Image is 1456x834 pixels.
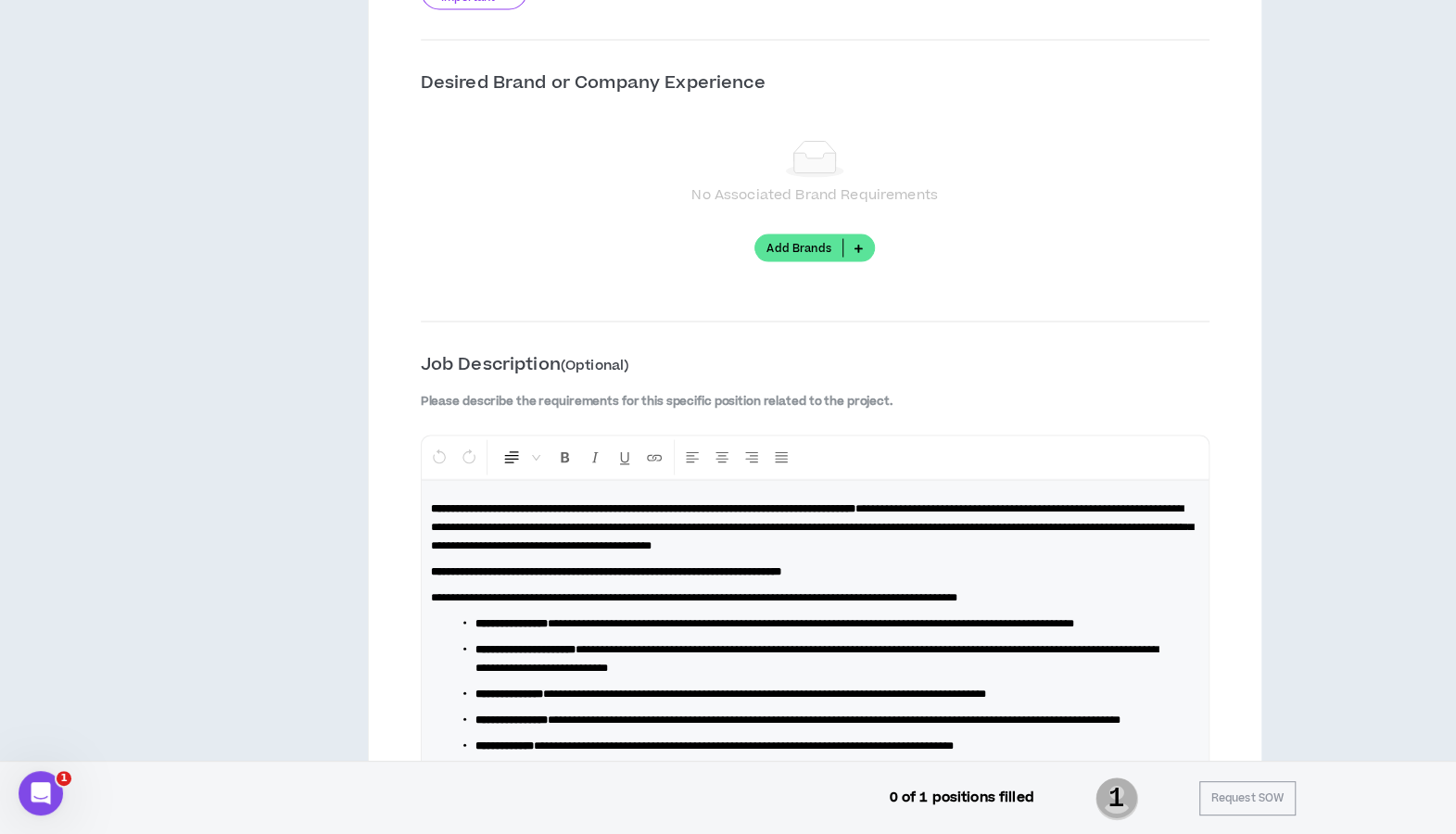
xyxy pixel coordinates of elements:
[767,439,795,474] button: Justify Align
[678,439,706,474] button: Left Align
[581,439,609,474] button: Format Italics
[691,184,937,205] div: No Associated Brand Requirements
[421,69,1209,95] p: Desired Brand or Company Experience
[561,355,628,374] span: (Optional)
[19,771,63,815] iframe: Intercom live chat
[611,439,639,474] button: Format Underline
[57,771,71,786] span: 1
[640,439,668,474] button: Insert Link
[738,439,766,474] button: Right Align
[551,439,579,474] button: Format Bold
[421,351,1209,377] p: Job Description
[889,788,1033,808] p: 0 of 1 positions filled
[421,392,1209,409] label: Please describe the requirements for this specific position related to the project.
[754,234,875,261] a: Add Brands
[1199,781,1296,815] button: Request SOW
[455,439,483,474] button: Redo
[708,439,736,474] button: Center Align
[425,439,453,474] button: Undo
[1095,776,1138,822] span: 1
